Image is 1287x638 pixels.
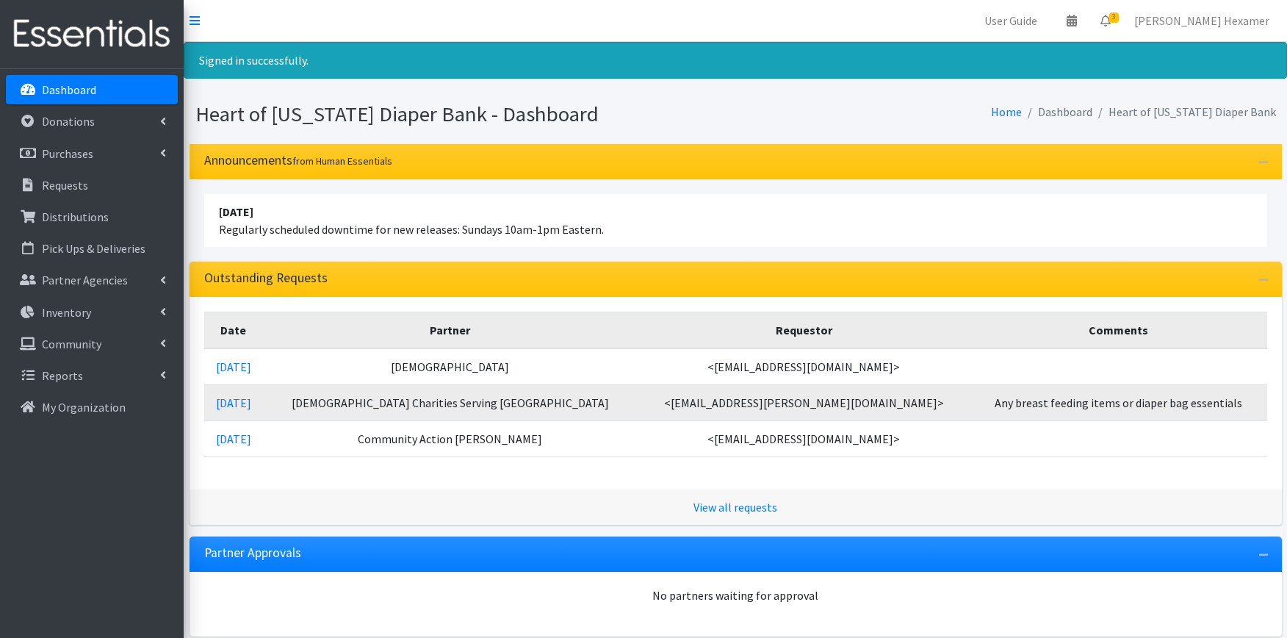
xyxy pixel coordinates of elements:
p: Donations [42,114,95,129]
li: Heart of [US_STATE] Diaper Bank [1092,101,1276,123]
a: User Guide [973,6,1049,35]
a: 3 [1089,6,1122,35]
h3: Outstanding Requests [204,270,328,286]
a: My Organization [6,393,178,422]
p: Partner Agencies [42,273,128,287]
td: Community Action [PERSON_NAME] [263,420,638,456]
a: View all requests [693,500,777,515]
div: Signed in successfully. [184,42,1287,79]
th: Partner [263,312,638,348]
td: [DEMOGRAPHIC_DATA] [263,348,638,385]
a: Inventory [6,298,178,327]
a: Pick Ups & Deliveries [6,234,178,263]
small: from Human Essentials [292,154,392,168]
h1: Heart of [US_STATE] Diaper Bank - Dashboard [195,101,730,127]
span: 3 [1109,12,1119,23]
p: Requests [42,178,88,193]
p: Community [42,337,101,351]
td: Any breast feeding items or diaper bag essentials [970,384,1267,420]
p: Reports [42,368,83,383]
a: [DATE] [216,395,251,410]
td: <[EMAIL_ADDRESS][DOMAIN_NAME]> [638,348,970,385]
a: [PERSON_NAME] Hexamer [1122,6,1281,35]
p: Distributions [42,209,109,224]
p: Inventory [42,305,91,320]
div: No partners waiting for approval [204,587,1267,604]
a: Requests [6,171,178,200]
td: [DEMOGRAPHIC_DATA] Charities Serving [GEOGRAPHIC_DATA] [263,384,638,420]
a: [DATE] [216,431,251,446]
a: Community [6,329,178,359]
p: Dashboard [42,82,96,97]
a: Home [991,104,1022,119]
th: Date [204,312,264,348]
p: My Organization [42,400,126,415]
th: Requestor [638,312,970,348]
strong: [DATE] [219,204,253,219]
a: Reports [6,361,178,390]
li: Dashboard [1022,101,1092,123]
li: Regularly scheduled downtime for new releases: Sundays 10am-1pm Eastern. [204,194,1267,247]
a: Donations [6,107,178,136]
a: [DATE] [216,359,251,374]
a: Dashboard [6,75,178,104]
p: Pick Ups & Deliveries [42,241,145,256]
p: Purchases [42,146,93,161]
td: <[EMAIL_ADDRESS][PERSON_NAME][DOMAIN_NAME]> [638,384,970,420]
h3: Partner Approvals [204,545,301,561]
a: Partner Agencies [6,265,178,295]
td: <[EMAIL_ADDRESS][DOMAIN_NAME]> [638,420,970,456]
img: HumanEssentials [6,10,178,59]
h3: Announcements [204,153,392,168]
th: Comments [970,312,1267,348]
a: Purchases [6,139,178,168]
a: Distributions [6,202,178,232]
